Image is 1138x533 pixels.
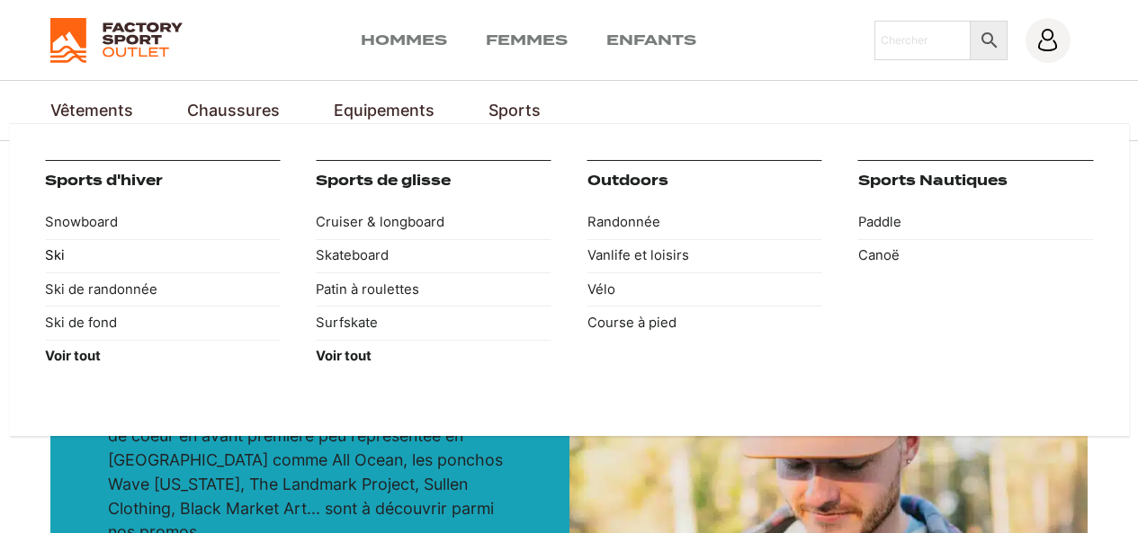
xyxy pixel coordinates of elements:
a: Canoë [858,239,1093,272]
input: Chercher [874,21,971,60]
a: Randonnée [587,205,822,238]
a: Surfskate [316,306,551,339]
a: Cruiser & longboard [316,205,551,238]
a: Sports d'hiver [45,173,163,189]
a: Vanlife et loisirs [587,239,822,272]
strong: Voir tout [45,348,101,364]
a: Skateboard [316,239,551,272]
a: Ski de fond [45,306,280,339]
a: Vélo [587,272,822,306]
a: Ski de randonnée [45,272,280,306]
a: Paddle [858,205,1093,238]
a: Femmes [486,30,568,51]
a: Enfants [606,30,696,51]
a: Snowboard [45,205,280,238]
img: Factory Sport Outlet [50,18,183,63]
a: Sports Nautiques [858,173,1008,189]
a: Ski [45,239,280,272]
a: Outdoors [587,173,668,189]
a: Chaussures [187,99,280,123]
a: Vêtements [50,99,133,123]
a: Course à pied [587,306,822,339]
a: Patin à roulettes [316,272,551,306]
a: Sports de glisse [316,173,451,189]
a: Sports [488,99,541,123]
a: Voir tout [45,340,280,373]
a: Equipements [334,99,435,123]
strong: Voir tout [316,348,372,364]
a: Hommes [361,30,447,51]
a: Voir tout [316,340,551,373]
